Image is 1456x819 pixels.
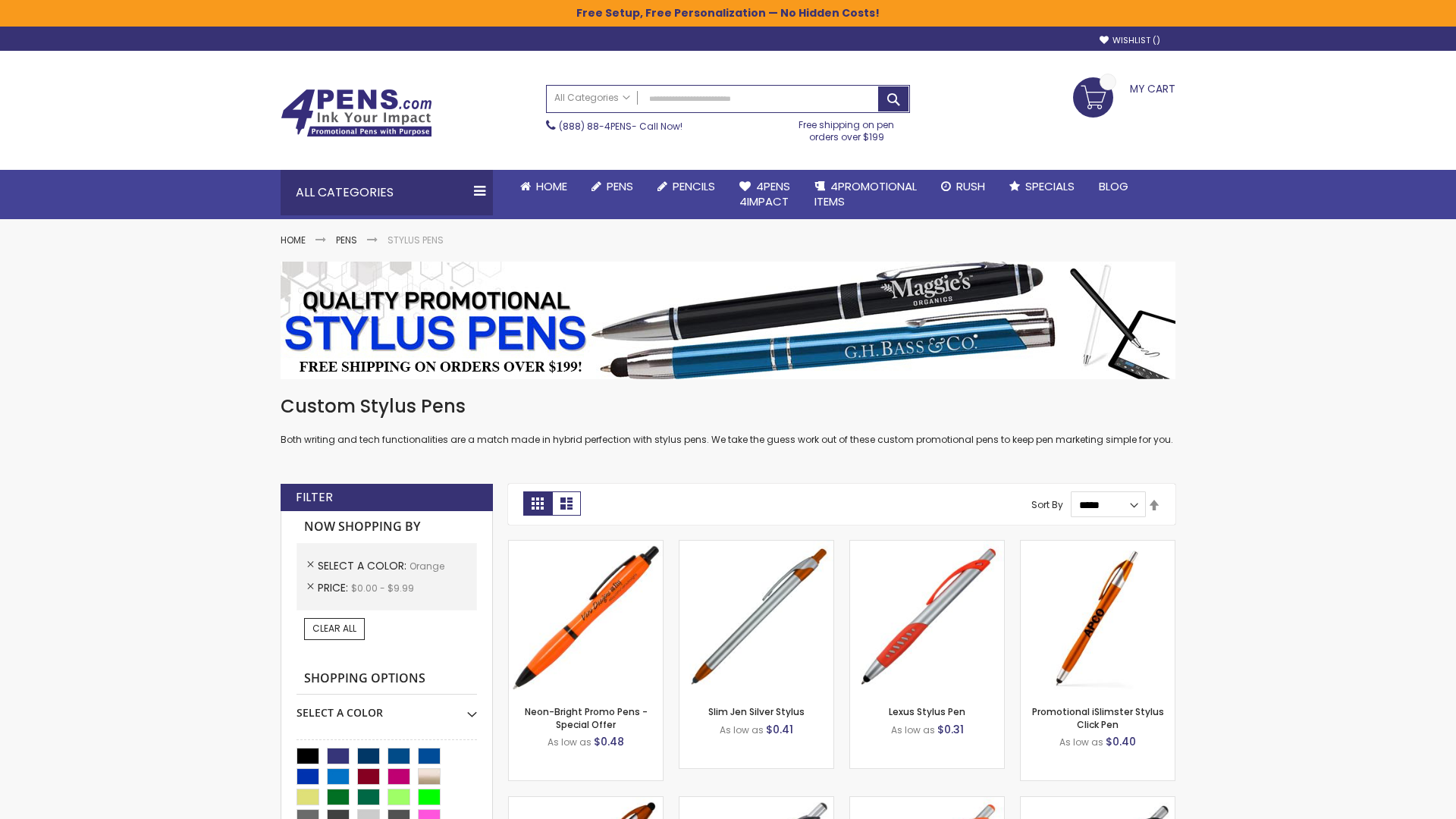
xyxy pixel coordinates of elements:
[891,723,935,736] span: As low as
[409,560,444,573] span: Orange
[720,723,764,736] span: As low as
[802,170,929,219] a: 4PROMOTIONALITEMS
[956,178,985,194] span: Rush
[297,511,477,543] strong: Now Shopping by
[1021,796,1175,809] a: Lexus Metallic Stylus Pen-Orange
[554,92,630,104] span: All Categories
[929,170,997,203] a: Rush
[645,170,727,203] a: Pencils
[739,178,790,209] span: 4Pens 4impact
[281,262,1175,379] img: Stylus Pens
[1059,736,1103,748] span: As low as
[1025,178,1075,194] span: Specials
[708,705,805,718] a: Slim Jen Silver Stylus
[318,558,409,573] span: Select A Color
[388,234,444,246] strong: Stylus Pens
[509,540,663,553] a: Neon-Bright Promo Pens-Orange
[547,86,638,111] a: All Categories
[297,663,477,695] strong: Shopping Options
[336,234,357,246] a: Pens
[1087,170,1141,203] a: Blog
[1099,178,1128,194] span: Blog
[579,170,645,203] a: Pens
[509,796,663,809] a: TouchWrite Query Stylus Pen-Orange
[850,540,1004,553] a: Lexus Stylus Pen-Orange
[594,734,624,749] span: $0.48
[281,170,493,215] div: All Categories
[509,541,663,695] img: Neon-Bright Promo Pens-Orange
[1021,541,1175,695] img: Promotional iSlimster Stylus Click Pen-Orange
[1032,705,1164,730] a: Promotional iSlimster Stylus Click Pen
[850,541,1004,695] img: Lexus Stylus Pen-Orange
[351,582,414,595] span: $0.00 - $9.99
[850,796,1004,809] a: Boston Silver Stylus Pen-Orange
[559,120,682,133] span: - Call Now!
[297,695,477,720] div: Select A Color
[783,113,911,143] div: Free shipping on pen orders over $199
[1106,734,1136,749] span: $0.40
[312,622,356,635] span: Clear All
[937,722,964,737] span: $0.31
[559,120,632,133] a: (888) 88-4PENS
[304,618,365,639] a: Clear All
[679,541,833,695] img: Slim Jen Silver Stylus-Orange
[281,234,306,246] a: Home
[607,178,633,194] span: Pens
[679,796,833,809] a: Boston Stylus Pen-Orange
[1031,498,1063,511] label: Sort By
[296,489,333,506] strong: Filter
[814,178,917,209] span: 4PROMOTIONAL ITEMS
[889,705,965,718] a: Lexus Stylus Pen
[525,705,648,730] a: Neon-Bright Promo Pens - Special Offer
[281,89,432,137] img: 4Pens Custom Pens and Promotional Products
[523,491,552,516] strong: Grid
[281,394,1175,447] div: Both writing and tech functionalities are a match made in hybrid perfection with stylus pens. We ...
[1021,540,1175,553] a: Promotional iSlimster Stylus Click Pen-Orange
[997,170,1087,203] a: Specials
[673,178,715,194] span: Pencils
[548,736,591,748] span: As low as
[727,170,802,219] a: 4Pens4impact
[318,580,351,595] span: Price
[536,178,567,194] span: Home
[281,394,1175,419] h1: Custom Stylus Pens
[508,170,579,203] a: Home
[679,540,833,553] a: Slim Jen Silver Stylus-Orange
[1100,35,1160,46] a: Wishlist
[766,722,793,737] span: $0.41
